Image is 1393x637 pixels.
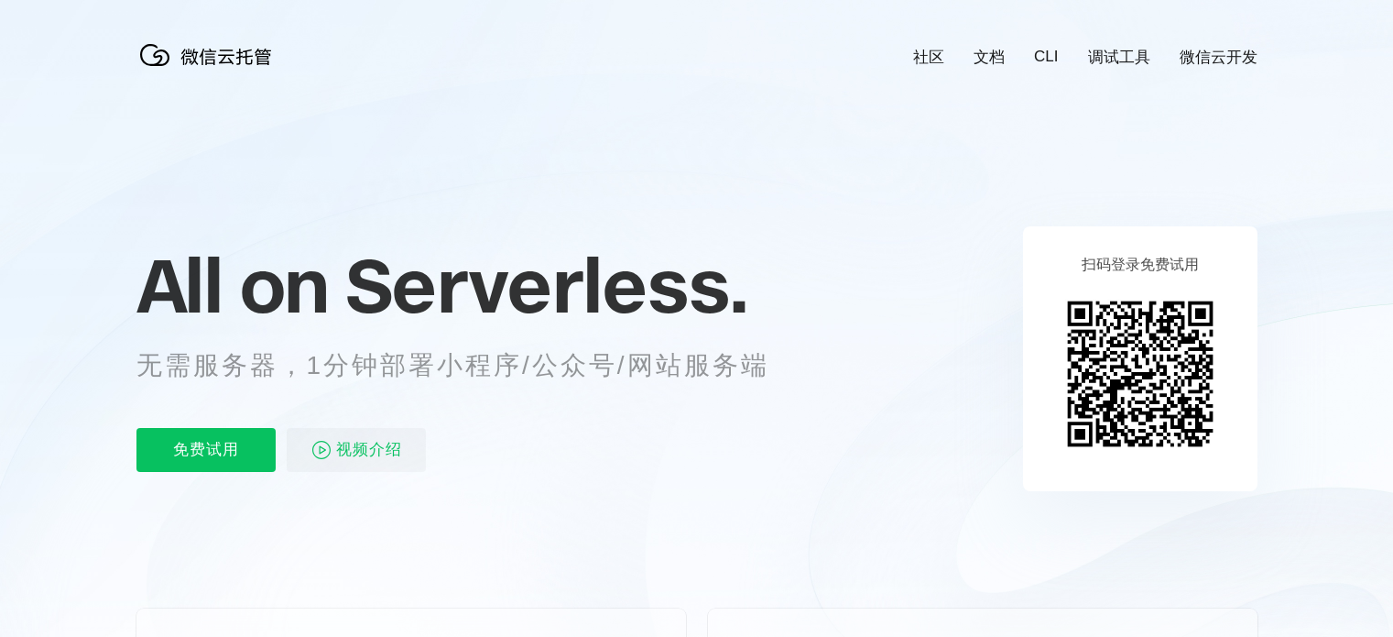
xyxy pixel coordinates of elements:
a: CLI [1034,48,1058,66]
a: 调试工具 [1088,47,1150,68]
span: All on [136,239,328,331]
img: 微信云托管 [136,37,283,73]
a: 文档 [974,47,1005,68]
img: video_play.svg [310,439,332,461]
p: 扫码登录免费试用 [1082,256,1199,275]
p: 免费试用 [136,428,276,472]
span: 视频介绍 [336,428,402,472]
p: 无需服务器，1分钟部署小程序/公众号/网站服务端 [136,347,803,384]
span: Serverless. [345,239,747,331]
a: 微信云开发 [1180,47,1257,68]
a: 社区 [913,47,944,68]
a: 微信云托管 [136,60,283,76]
